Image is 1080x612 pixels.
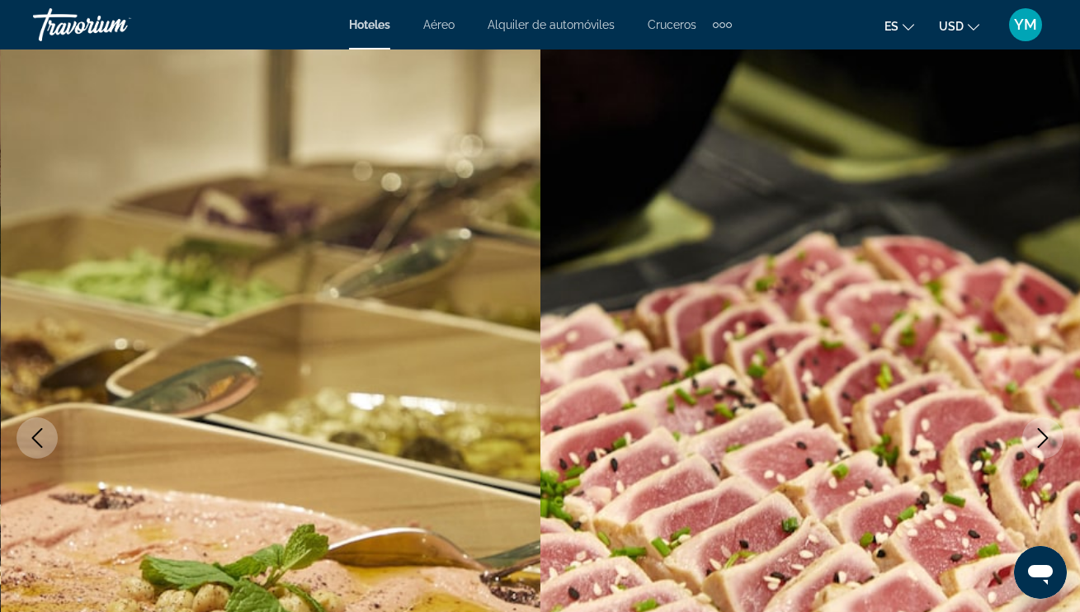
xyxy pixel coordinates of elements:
[349,18,390,31] a: Hoteles
[648,18,696,31] a: Cruceros
[884,14,914,38] button: Change language
[423,18,455,31] a: Aéreo
[884,20,898,33] span: es
[1014,546,1067,599] iframe: Botón para iniciar la ventana de mensajería
[939,20,964,33] span: USD
[939,14,979,38] button: Change currency
[1014,16,1037,33] span: YM
[33,3,198,46] a: Travorium
[713,12,732,38] button: Extra navigation items
[1004,7,1047,42] button: User Menu
[488,18,615,31] a: Alquiler de automóviles
[17,417,58,459] button: Previous image
[1022,417,1063,459] button: Next image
